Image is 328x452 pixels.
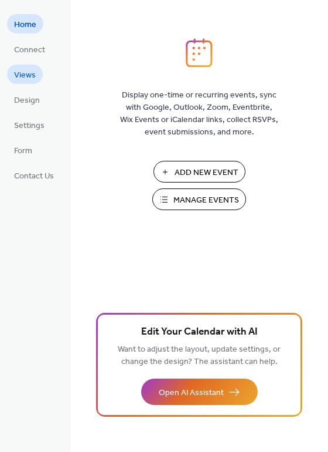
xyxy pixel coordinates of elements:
a: Connect [7,39,52,59]
img: logo_icon.svg [186,38,213,68]
span: Contact Us [14,170,54,183]
button: Open AI Assistant [141,379,258,405]
a: Design [7,90,47,109]
span: Add New Event [175,167,238,179]
button: Manage Events [152,188,246,210]
span: Settings [14,120,45,132]
span: Design [14,95,40,107]
a: Contact Us [7,166,61,185]
span: Views [14,69,36,82]
span: Connect [14,44,45,56]
span: Want to adjust the layout, update settings, or change the design? The assistant can help. [118,342,281,370]
span: Form [14,145,32,157]
a: Settings [7,115,52,134]
span: Home [14,19,36,31]
a: Home [7,14,43,33]
button: Add New Event [153,161,245,183]
span: Display one-time or recurring events, sync with Google, Outlook, Zoom, Eventbrite, Wix Events or ... [120,89,278,139]
span: Edit Your Calendar with AI [141,324,258,340]
a: Form [7,140,39,160]
span: Manage Events [173,194,239,207]
span: Open AI Assistant [159,387,224,399]
a: Views [7,65,43,84]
